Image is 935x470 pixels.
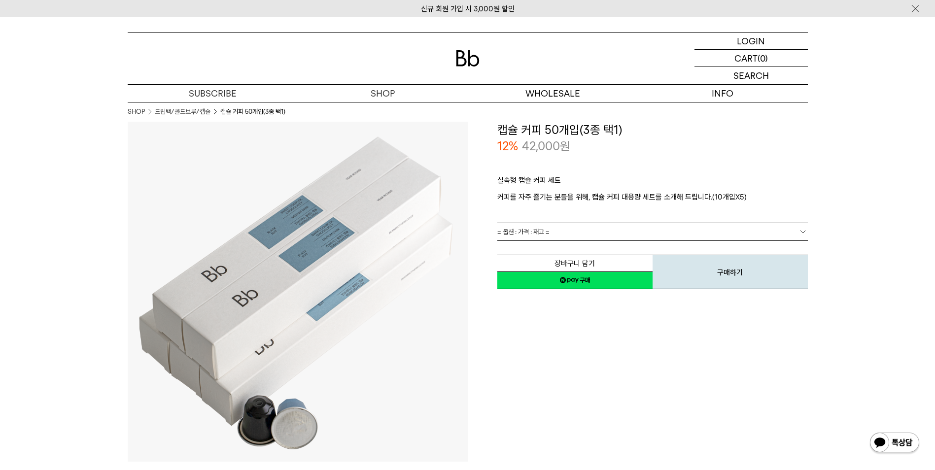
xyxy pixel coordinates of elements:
p: SEARCH [733,67,769,84]
p: WHOLESALE [468,85,638,102]
p: 12% [497,138,518,155]
p: INFO [638,85,808,102]
a: 드립백/콜드브루/캡슐 [155,107,210,117]
a: SHOP [298,85,468,102]
li: 캡슐 커피 50개입(3종 택1) [220,107,285,117]
a: CART (0) [694,50,808,67]
p: LOGIN [737,33,765,49]
p: 42,000 [522,138,570,155]
p: (0) [758,50,768,67]
h3: 캡슐 커피 50개입(3종 택1) [497,122,808,138]
a: SUBSCRIBE [128,85,298,102]
p: 커피를 자주 즐기는 분들을 위해, 캡슐 커피 대용량 세트를 소개해 드립니다.(10개입X5) [497,191,808,203]
a: LOGIN [694,33,808,50]
span: = 옵션 : 가격 : 재고 = [497,223,550,240]
p: CART [734,50,758,67]
img: 로고 [456,50,480,67]
a: 신규 회원 가입 시 3,000원 할인 [421,4,515,13]
button: 구매하기 [653,255,808,289]
img: 카카오톡 채널 1:1 채팅 버튼 [869,432,920,455]
a: 새창 [497,271,653,289]
span: 원 [560,139,570,153]
img: 캡슐 커피 50개입(3종 택1) [128,122,468,462]
p: 실속형 캡슐 커피 세트 [497,174,808,191]
a: SHOP [128,107,145,117]
button: 장바구니 담기 [497,255,653,272]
